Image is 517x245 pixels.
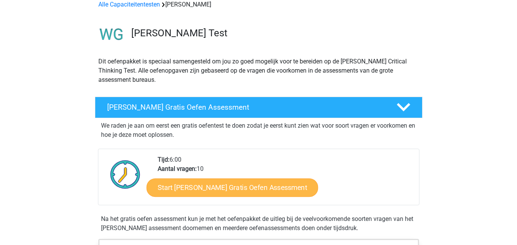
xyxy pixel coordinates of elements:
p: We raden je aan om eerst een gratis oefentest te doen zodat je eerst kunt zien wat voor soort vra... [101,121,416,140]
p: Dit oefenpakket is speciaal samengesteld om jou zo goed mogelijk voor te bereiden op de [PERSON_N... [98,57,419,84]
div: 6:00 10 [152,155,419,205]
h4: [PERSON_NAME] Gratis Oefen Assessment [107,103,384,112]
img: watson glaser [95,18,128,51]
a: [PERSON_NAME] Gratis Oefen Assessment [92,97,426,118]
b: Aantal vragen: [158,165,197,172]
img: Klok [106,155,145,193]
b: Tijd: [158,156,170,163]
div: Na het gratis oefen assessment kun je met het oefenpakket de uitleg bij de veelvoorkomende soorte... [98,214,419,233]
h3: [PERSON_NAME] Test [131,27,416,39]
a: Alle Capaciteitentesten [98,1,160,8]
a: Start [PERSON_NAME] Gratis Oefen Assessment [147,178,318,197]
